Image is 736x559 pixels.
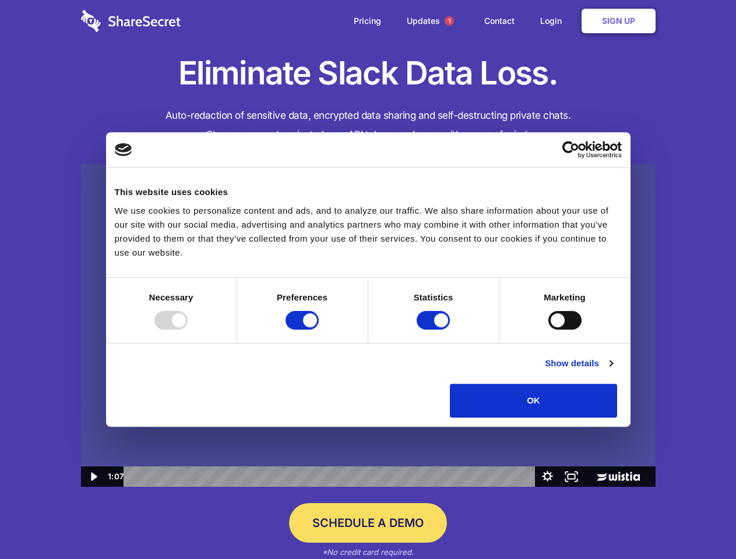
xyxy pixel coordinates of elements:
h4: Auto-redaction of sensitive data, encrypted data sharing and self-destructing private chats. Shar... [81,106,656,144]
button: Play Video [81,466,105,487]
button: OK [450,384,617,418]
div: This website uses cookies [115,185,622,199]
a: Pricing [342,3,393,39]
img: logo [115,143,132,156]
a: Show details [545,356,612,370]
img: logo-wordmark-white-trans-d4663122ce5f474addd5e946df7df03e33cb6a1c49d2221995e7729f52c070b2.svg [81,10,181,32]
button: Fullscreen [559,466,583,487]
div: We use cookies to personalize content and ads, and to analyze our traffic. We also share informat... [115,204,622,260]
a: Schedule a Demo [289,503,447,543]
a: Sign Up [582,9,656,33]
a: Wistia Logo -- Learn More [583,466,655,487]
strong: Statistics [414,292,453,302]
span: 1 [445,16,454,26]
div: Playbar [133,466,530,487]
em: *No credit card required. [322,547,414,557]
strong: Necessary [149,292,193,302]
a: Contact [473,3,526,39]
a: Usercentrics Cookiebot - opens in a new window [520,141,622,158]
strong: Preferences [277,292,327,302]
h1: Eliminate Slack Data Loss. [81,52,656,94]
button: Show settings menu [536,466,559,487]
strong: Marketing [544,292,586,302]
a: Login [529,3,579,39]
img: Sharesecret [81,164,656,487]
